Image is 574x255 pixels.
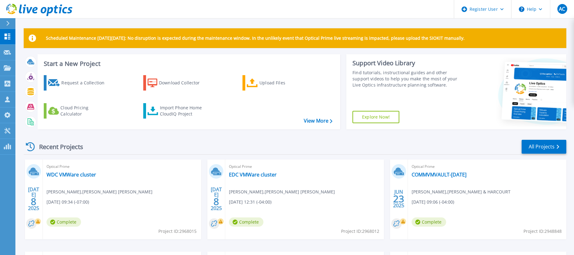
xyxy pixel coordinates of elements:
h3: Start a New Project [44,60,332,67]
p: Scheduled Maintenance [DATE][DATE]: No disruption is expected during the maintenance window. In t... [46,36,465,41]
a: Download Collector [143,75,212,91]
a: Explore Now! [352,111,399,123]
a: Cloud Pricing Calculator [44,103,112,119]
span: 8 [214,199,219,204]
a: All Projects [522,140,566,154]
span: [PERSON_NAME] , [PERSON_NAME] & HARCOURT [412,188,511,195]
div: Support Video Library [352,59,464,67]
span: Optical Prime [47,163,197,170]
div: [DATE] 2025 [28,188,39,210]
span: Optical Prime [229,163,380,170]
a: WDC VMWare cluster [47,172,96,178]
span: Project ID: 2968012 [341,228,379,235]
span: AC [559,6,565,11]
div: Request a Collection [61,77,111,89]
div: Cloud Pricing Calculator [60,105,110,117]
span: Optical Prime [412,163,563,170]
span: [PERSON_NAME] , [PERSON_NAME] [PERSON_NAME] [229,188,335,195]
div: Download Collector [159,77,208,89]
span: Complete [229,217,263,227]
div: Recent Projects [24,139,92,154]
span: 8 [31,199,36,204]
span: [DATE] 09:34 (-07:00) [47,199,89,205]
a: View More [304,118,332,124]
div: Import Phone Home CloudIQ Project [160,105,208,117]
div: [DATE] 2025 [210,188,222,210]
span: Complete [412,217,446,227]
a: COMMVMVAULT-[DATE] [412,172,466,178]
span: Complete [47,217,81,227]
a: Request a Collection [44,75,112,91]
a: EDC VMWare cluster [229,172,277,178]
span: Project ID: 2948848 [523,228,562,235]
a: Upload Files [242,75,311,91]
span: [DATE] 09:06 (-04:00) [412,199,454,205]
span: [PERSON_NAME] , [PERSON_NAME] [PERSON_NAME] [47,188,153,195]
div: JUN 2025 [393,188,405,210]
span: 23 [393,196,404,201]
div: Upload Files [259,77,309,89]
span: Project ID: 2968015 [158,228,197,235]
span: [DATE] 12:31 (-04:00) [229,199,271,205]
div: Find tutorials, instructional guides and other support videos to help you make the most of your L... [352,70,464,88]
